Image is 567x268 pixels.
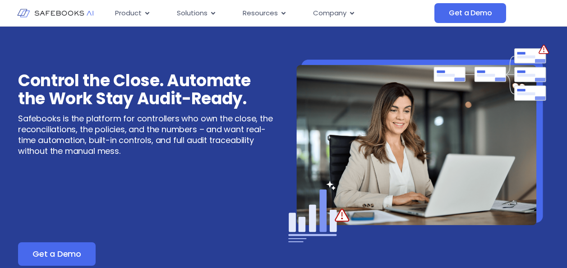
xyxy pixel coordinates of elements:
a: Get a Demo [434,3,506,23]
span: Company [313,8,346,18]
nav: Menu [108,5,434,22]
a: Get a Demo [18,242,96,266]
img: Safebooks for Controllers 1 [288,45,549,242]
span: Product [115,8,142,18]
h3: Control the Close. Automate the Work Stay Audit-Ready. [18,72,279,108]
span: Get a Demo [449,9,492,18]
p: Safebooks is the platform for controllers who own the close, the reconciliations, the policies, a... [18,113,279,157]
span: Solutions [177,8,207,18]
div: Menu Toggle [108,5,434,22]
span: Resources [243,8,278,18]
span: Get a Demo [32,250,81,259]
